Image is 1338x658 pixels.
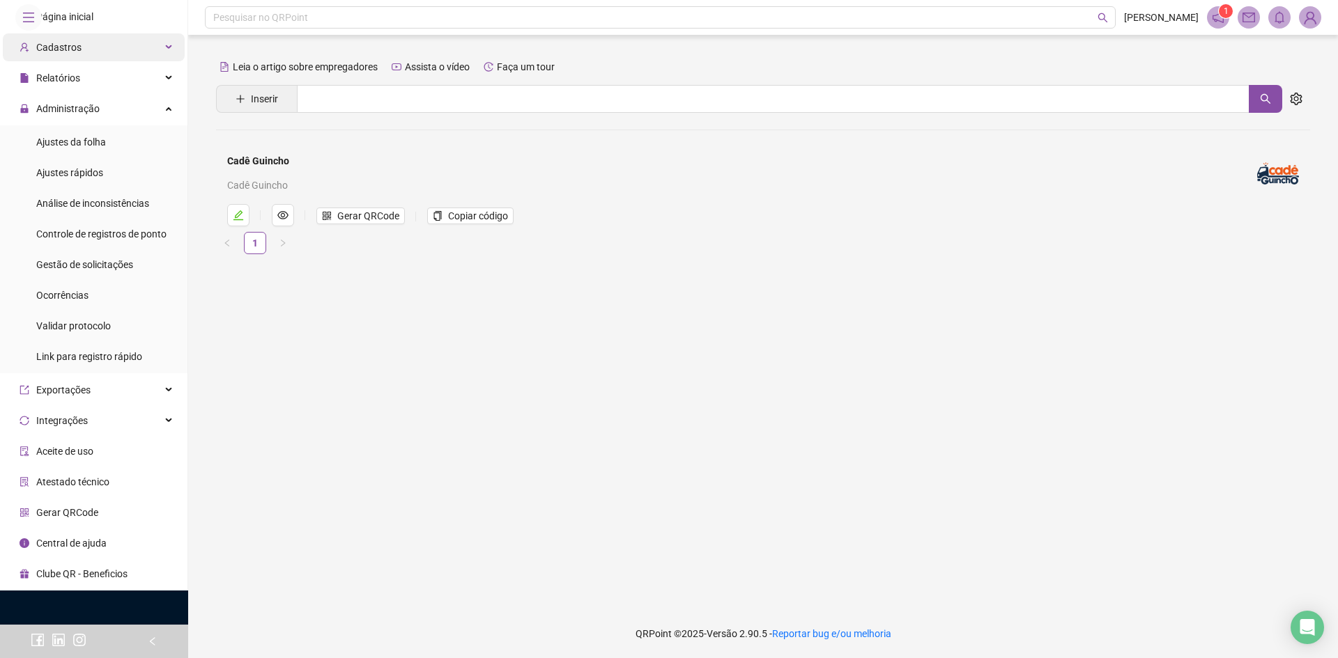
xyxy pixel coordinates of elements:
[20,538,29,548] span: info-circle
[251,91,278,107] span: Inserir
[316,207,405,224] button: Gerar QRCode
[1300,7,1321,28] img: 85808
[36,290,89,301] span: Ocorrências
[20,73,29,83] span: file
[224,88,289,110] button: Inserir
[233,61,378,72] span: Leia o artigo sobre empregadores
[20,446,29,456] span: audit
[277,210,289,221] span: eye
[36,136,106,148] span: Ajustes da folha
[272,232,294,254] li: Próxima página
[216,232,238,254] li: Página anterior
[1224,6,1229,16] span: 1
[1124,10,1199,25] span: [PERSON_NAME]
[427,207,514,224] button: Copiar código
[484,62,493,72] span: history
[236,94,245,104] span: plus
[31,633,45,647] span: facebook
[20,385,29,395] span: export
[1273,11,1286,24] span: bell
[20,508,29,517] span: qrcode
[148,636,157,646] span: left
[244,232,266,254] li: 1
[36,538,107,549] span: Central de ajuda
[245,233,266,253] a: 1
[22,11,35,24] span: menu
[36,198,149,209] span: Análise de inconsistências
[36,415,88,426] span: Integrações
[1098,13,1108,23] span: search
[20,569,29,579] span: gift
[36,167,103,178] span: Ajustes rápidos
[279,239,287,247] span: right
[72,633,86,647] span: instagram
[337,208,399,224] span: Gerar QRCode
[707,628,737,639] span: Versão
[20,416,29,425] span: sync
[433,211,443,221] span: copy
[272,232,294,254] button: right
[772,628,891,639] span: Reportar bug e/ou melhoria
[1257,152,1299,194] img: logo
[36,507,98,518] span: Gerar QRCode
[188,609,1338,658] footer: QRPoint © 2025 - 2.90.5 -
[1212,11,1224,24] span: notification
[36,384,91,395] span: Exportações
[36,11,93,22] span: Página inicial
[216,232,238,254] button: left
[227,155,289,166] a: Cadê Guincho
[36,228,167,240] span: Controle de registros de ponto
[36,259,133,270] span: Gestão de solicitações
[1219,4,1233,18] sup: 1
[20,477,29,487] span: solution
[36,446,93,457] span: Aceite de uso
[20,42,29,52] span: user-add
[1260,93,1271,104] span: search
[392,62,401,72] span: youtube
[497,61,555,72] span: Faça um tour
[448,208,508,224] span: Copiar código
[1291,611,1324,644] div: Open Intercom Messenger
[405,61,470,72] span: Assista o vídeo
[233,210,244,221] span: edit
[223,239,231,247] span: left
[36,42,82,53] span: Cadastros
[220,62,229,72] span: file-text
[322,211,332,221] span: qrcode
[36,476,109,487] span: Atestado técnico
[20,104,29,113] span: lock
[36,351,142,362] span: Link para registro rápido
[36,72,80,84] span: Relatórios
[36,320,111,331] span: Validar protocolo
[36,568,128,579] span: Clube QR - Beneficios
[36,103,100,114] span: Administração
[52,633,66,647] span: linkedin
[1243,11,1255,24] span: mail
[1290,93,1302,105] span: setting
[227,178,1240,193] div: Cadê Guincho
